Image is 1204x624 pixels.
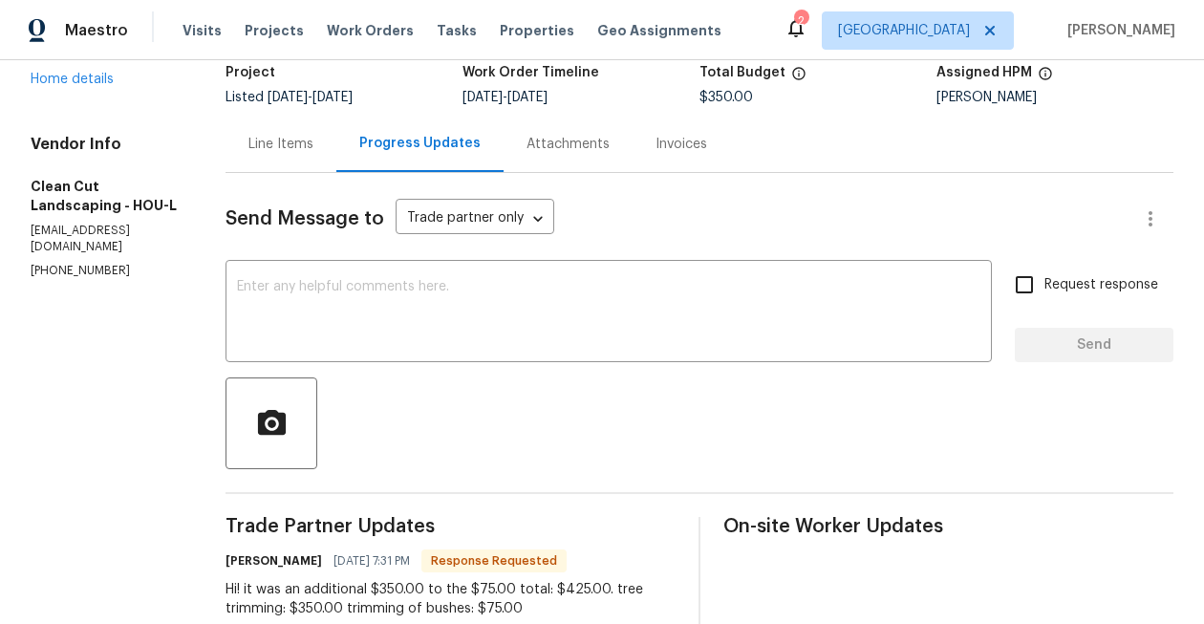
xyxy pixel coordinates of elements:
[656,135,707,154] div: Invoices
[31,177,180,215] h5: Clean Cut Landscaping - HOU-L
[31,263,180,279] p: [PHONE_NUMBER]
[462,91,548,104] span: -
[838,21,970,40] span: [GEOGRAPHIC_DATA]
[507,91,548,104] span: [DATE]
[333,551,410,570] span: [DATE] 7:31 PM
[226,66,275,79] h5: Project
[268,91,353,104] span: -
[31,135,180,154] h4: Vendor Info
[699,91,753,104] span: $350.00
[226,91,353,104] span: Listed
[65,21,128,40] span: Maestro
[226,517,676,536] span: Trade Partner Updates
[723,517,1173,536] span: On-site Worker Updates
[268,91,308,104] span: [DATE]
[226,209,384,228] span: Send Message to
[1060,21,1175,40] span: [PERSON_NAME]
[936,91,1173,104] div: [PERSON_NAME]
[437,24,477,37] span: Tasks
[327,21,414,40] span: Work Orders
[500,21,574,40] span: Properties
[794,11,807,31] div: 2
[527,135,610,154] div: Attachments
[423,551,565,570] span: Response Requested
[248,135,313,154] div: Line Items
[699,66,785,79] h5: Total Budget
[936,66,1032,79] h5: Assigned HPM
[31,223,180,255] p: [EMAIL_ADDRESS][DOMAIN_NAME]
[462,66,599,79] h5: Work Order Timeline
[245,21,304,40] span: Projects
[396,204,554,235] div: Trade partner only
[462,91,503,104] span: [DATE]
[1038,66,1053,91] span: The hpm assigned to this work order.
[359,134,481,153] div: Progress Updates
[1044,275,1158,295] span: Request response
[183,21,222,40] span: Visits
[597,21,721,40] span: Geo Assignments
[226,551,322,570] h6: [PERSON_NAME]
[31,73,114,86] a: Home details
[226,580,676,618] div: Hi! it was an additional $350.00 to the $75.00 total: $425.00. tree trimming: $350.00 trimming of...
[791,66,806,91] span: The total cost of line items that have been proposed by Opendoor. This sum includes line items th...
[312,91,353,104] span: [DATE]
